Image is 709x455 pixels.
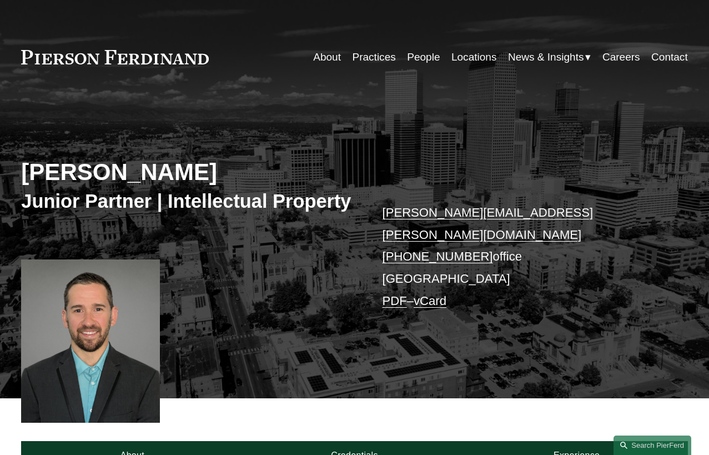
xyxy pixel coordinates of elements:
a: Locations [451,47,497,68]
h3: Junior Partner | Intellectual Property [21,189,354,213]
a: Contact [651,47,688,68]
a: Careers [602,47,640,68]
a: People [407,47,440,68]
a: Search this site [614,436,691,455]
a: folder dropdown [508,47,591,68]
p: office [GEOGRAPHIC_DATA] – [383,202,660,312]
a: About [313,47,341,68]
a: PDF [383,294,407,308]
a: [PERSON_NAME][EMAIL_ADDRESS][PERSON_NAME][DOMAIN_NAME] [383,206,594,242]
a: vCard [414,294,446,308]
span: News & Insights [508,48,584,67]
h2: [PERSON_NAME] [21,158,354,187]
a: [PHONE_NUMBER] [383,249,493,263]
a: Practices [352,47,395,68]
